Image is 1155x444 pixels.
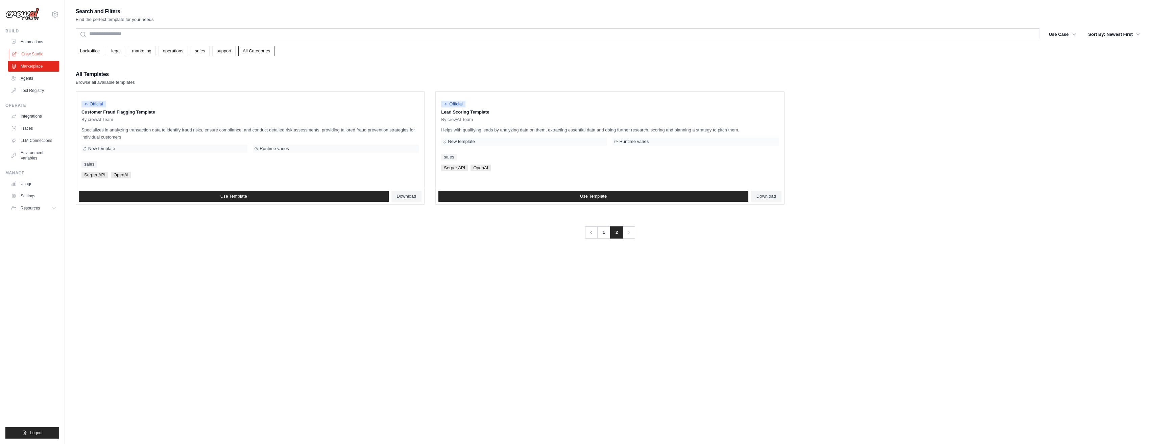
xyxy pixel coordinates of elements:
p: Specializes in analyzing transaction data to identify fraud risks, ensure compliance, and conduct... [81,126,419,141]
p: Helps with qualifying leads by analyzing data on them, extracting essential data and doing furthe... [441,126,778,133]
a: Tool Registry [8,85,59,96]
span: Official [441,101,465,107]
a: Agents [8,73,59,84]
a: Traces [8,123,59,134]
span: Official [81,101,106,107]
a: backoffice [76,46,104,56]
div: Operate [5,103,59,108]
a: Marketplace [8,61,59,72]
a: legal [107,46,125,56]
span: Runtime varies [619,139,649,144]
a: LLM Connections [8,135,59,146]
span: 2 [610,226,623,239]
a: sales [441,154,457,161]
p: Find the perfect template for your needs [76,16,154,23]
div: Build [5,28,59,34]
p: Browse all available templates [76,79,135,86]
p: Customer Fraud Flagging Template [81,109,419,116]
span: Use Template [220,194,247,199]
p: Lead Scoring Template [441,109,778,116]
span: Download [397,194,416,199]
span: By crewAI Team [441,117,473,122]
span: OpenAI [111,172,131,178]
span: New template [448,139,475,144]
a: Crew Studio [9,49,60,59]
span: Logout [30,430,43,436]
a: 1 [597,226,610,239]
span: By crewAI Team [81,117,113,122]
a: support [212,46,236,56]
span: Runtime varies [260,146,289,151]
a: sales [81,161,97,168]
span: Use Template [580,194,607,199]
span: New template [88,146,115,151]
button: Sort By: Newest First [1084,28,1144,41]
button: Use Case [1045,28,1080,41]
a: Download [751,191,781,202]
h2: All Templates [76,70,135,79]
a: Use Template [438,191,748,202]
a: All Categories [238,46,274,56]
a: operations [159,46,188,56]
a: Environment Variables [8,147,59,164]
a: Usage [8,178,59,189]
span: Download [756,194,776,199]
a: Use Template [79,191,389,202]
h2: Search and Filters [76,7,154,16]
a: Automations [8,36,59,47]
a: sales [191,46,210,56]
span: Serper API [81,172,108,178]
a: Download [391,191,422,202]
img: Logo [5,8,39,21]
a: marketing [128,46,156,56]
a: Settings [8,191,59,201]
button: Resources [8,203,59,214]
span: Resources [21,205,40,211]
nav: Pagination [585,226,635,239]
button: Logout [5,427,59,439]
div: Manage [5,170,59,176]
a: Integrations [8,111,59,122]
span: OpenAI [471,165,491,171]
span: Serper API [441,165,468,171]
